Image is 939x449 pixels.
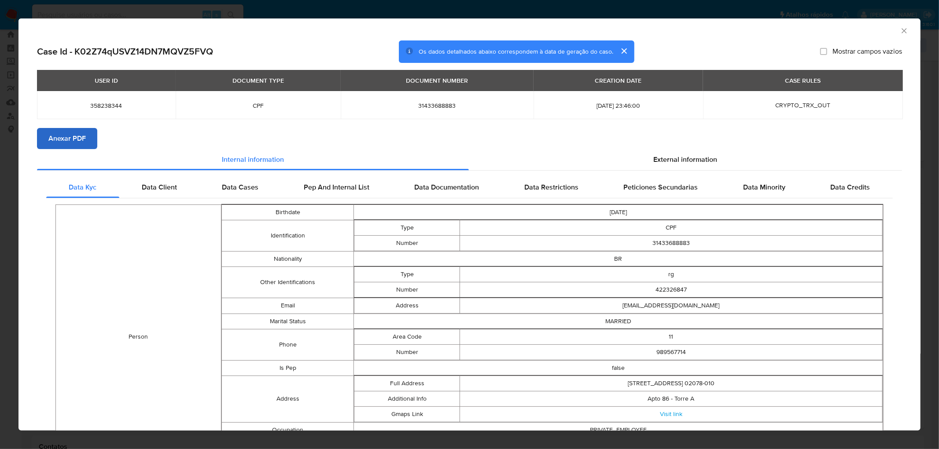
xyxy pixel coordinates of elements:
[820,48,827,55] input: Mostrar campos vazios
[354,220,460,235] td: Type
[304,182,369,192] span: Pep And Internal List
[354,298,460,313] td: Address
[222,154,284,164] span: Internal information
[624,182,698,192] span: Peticiones Secundarias
[354,422,883,438] td: PRIVATE_EMPLOYEE
[222,360,354,376] td: Is Pep
[48,102,165,110] span: 358238344
[48,129,86,148] span: Anexar PDF
[354,360,883,376] td: false
[776,101,831,110] span: CRYPTO_TRX_OUT
[18,18,921,431] div: closure-recommendation-modal
[222,422,354,438] td: Occupation
[589,73,647,88] div: CREATION DATE
[222,298,354,314] td: Email
[544,102,693,110] span: [DATE] 23:46:00
[222,204,354,220] td: Birthdate
[46,177,893,198] div: Detailed internal info
[354,204,883,220] td: [DATE]
[222,220,354,251] td: Identification
[354,391,460,406] td: Additional Info
[222,329,354,360] td: Phone
[37,128,97,149] button: Anexar PDF
[354,329,460,344] td: Area Code
[460,344,883,360] td: 989567714
[222,376,354,422] td: Address
[354,376,460,391] td: Full Address
[832,47,902,56] span: Mostrar campos vazios
[37,149,902,170] div: Detailed info
[460,298,883,313] td: [EMAIL_ADDRESS][DOMAIN_NAME]
[660,409,682,418] a: Visit link
[354,344,460,360] td: Number
[186,102,330,110] span: CPF
[354,282,460,297] td: Number
[37,46,213,57] h2: Case Id - K02Z74qUSVZ14DN7MQVZ5FVQ
[415,182,479,192] span: Data Documentation
[419,47,613,56] span: Os dados detalhados abaixo correspondem à data de geração do caso.
[460,235,883,251] td: 31433688883
[831,182,870,192] span: Data Credits
[222,266,354,298] td: Other Identifications
[354,266,460,282] td: Type
[351,102,523,110] span: 31433688883
[222,251,354,266] td: Nationality
[743,182,785,192] span: Data Minority
[222,314,354,329] td: Marital Status
[354,251,883,266] td: BR
[89,73,123,88] div: USER ID
[653,154,717,164] span: External information
[524,182,578,192] span: Data Restrictions
[460,282,883,297] td: 422326847
[900,26,908,34] button: Fechar a janela
[613,40,634,62] button: cerrar
[354,406,460,422] td: Gmaps Link
[460,391,883,406] td: Apto 86 - Torre A
[142,182,177,192] span: Data Client
[460,329,883,344] td: 11
[460,376,883,391] td: [STREET_ADDRESS] 02078-010
[354,314,883,329] td: MARRIED
[69,182,96,192] span: Data Kyc
[401,73,473,88] div: DOCUMENT NUMBER
[780,73,826,88] div: CASE RULES
[460,266,883,282] td: rg
[227,73,289,88] div: DOCUMENT TYPE
[460,220,883,235] td: CPF
[354,235,460,251] td: Number
[222,182,258,192] span: Data Cases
